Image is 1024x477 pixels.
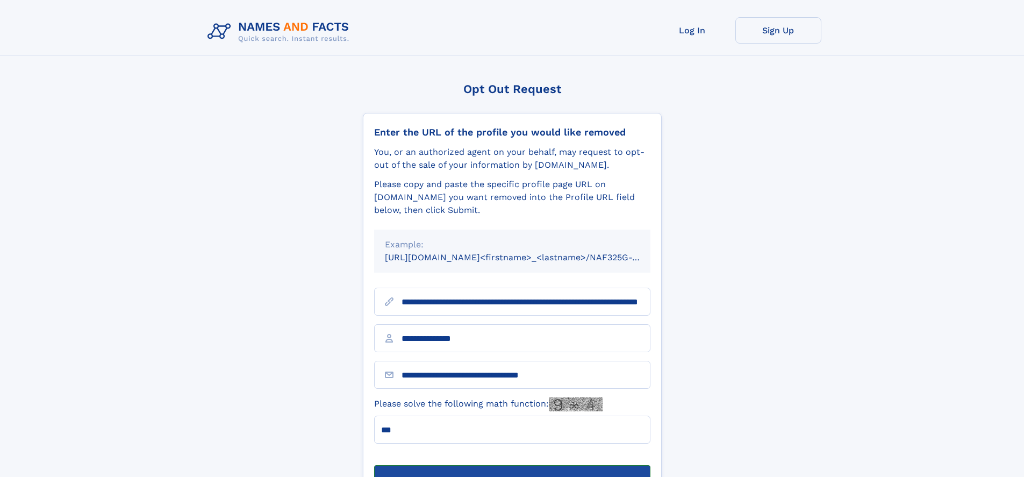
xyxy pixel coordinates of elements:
[374,397,603,411] label: Please solve the following math function:
[735,17,821,44] a: Sign Up
[203,17,358,46] img: Logo Names and Facts
[374,178,650,217] div: Please copy and paste the specific profile page URL on [DOMAIN_NAME] you want removed into the Pr...
[649,17,735,44] a: Log In
[385,238,640,251] div: Example:
[363,82,662,96] div: Opt Out Request
[374,126,650,138] div: Enter the URL of the profile you would like removed
[374,146,650,172] div: You, or an authorized agent on your behalf, may request to opt-out of the sale of your informatio...
[385,252,671,262] small: [URL][DOMAIN_NAME]<firstname>_<lastname>/NAF325G-xxxxxxxx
